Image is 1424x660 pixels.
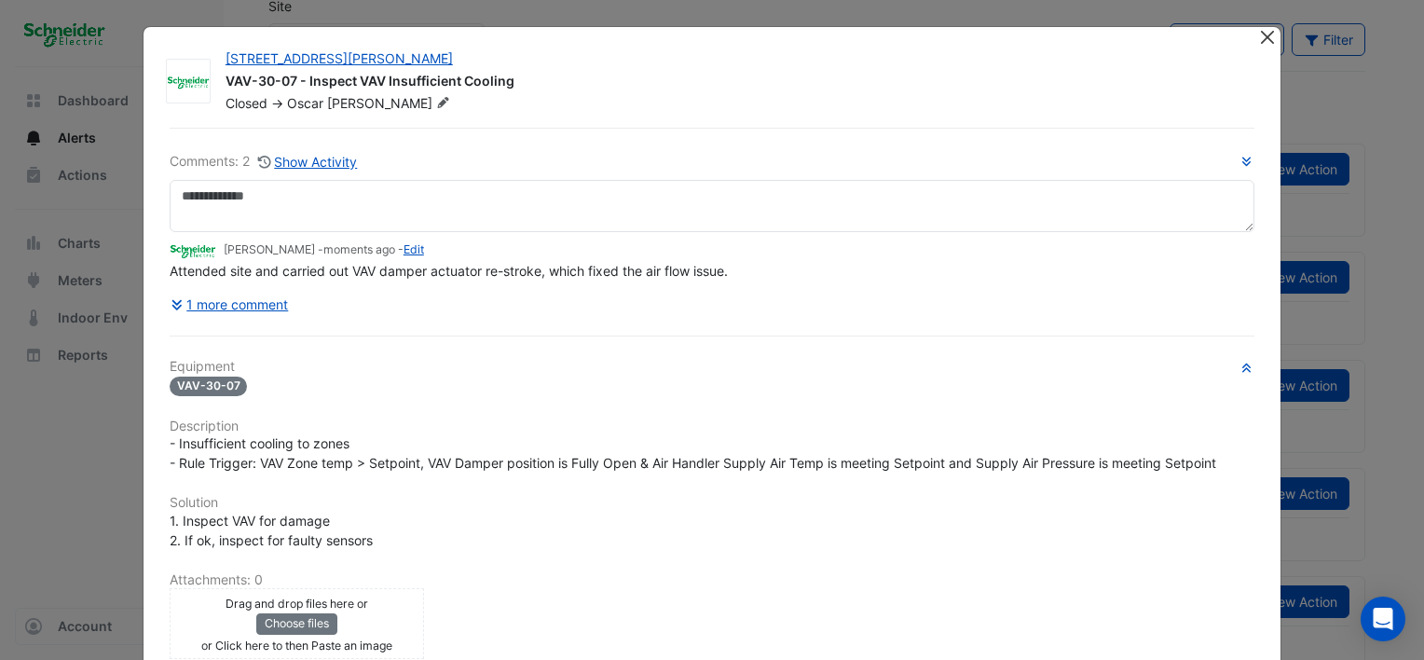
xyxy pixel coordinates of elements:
h6: Equipment [170,359,1254,375]
small: [PERSON_NAME] - - [224,241,424,258]
span: [PERSON_NAME] [327,94,454,113]
div: VAV-30-07 - Inspect VAV Insufficient Cooling [226,72,1236,94]
button: 1 more comment [170,288,290,321]
button: Close [1257,27,1277,47]
span: -> [271,95,283,111]
h6: Attachments: 0 [170,572,1254,588]
button: Choose files [256,613,337,634]
span: 2025-10-02 13:46:54 [323,242,395,256]
img: Schneider Electric [167,73,210,91]
span: VAV-30-07 [170,377,248,396]
button: Show Activity [257,151,359,172]
h6: Description [170,419,1254,434]
div: Open Intercom Messenger [1361,597,1405,641]
span: - Insufficient cooling to zones - Rule Trigger: VAV Zone temp > Setpoint, VAV Damper position is ... [170,435,1216,471]
div: Comments: 2 [170,151,359,172]
small: or Click here to then Paste an image [201,639,392,653]
span: Oscar [287,95,323,111]
h6: Solution [170,495,1254,511]
span: 1. Inspect VAV for damage 2. If ok, inspect for faulty sensors [170,513,373,548]
small: Drag and drop files here or [226,597,368,611]
img: Schneider Electric [170,241,216,261]
a: Edit [404,242,424,256]
span: Attended site and carried out VAV damper actuator re-stroke, which fixed the air flow issue. [170,263,728,279]
span: Closed [226,95,267,111]
a: [STREET_ADDRESS][PERSON_NAME] [226,50,453,66]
